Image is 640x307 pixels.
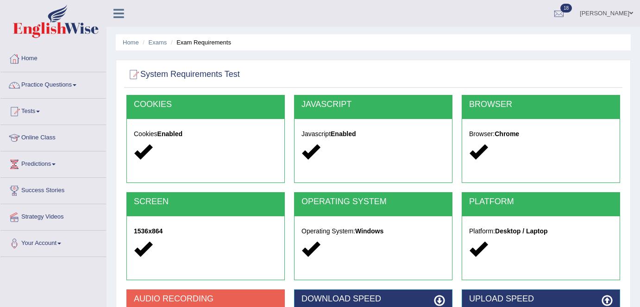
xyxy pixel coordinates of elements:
[134,294,277,304] h2: AUDIO RECORDING
[0,46,106,69] a: Home
[0,125,106,148] a: Online Class
[0,72,106,95] a: Practice Questions
[301,228,445,235] h5: Operating System:
[495,227,548,235] strong: Desktop / Laptop
[469,131,613,138] h5: Browser:
[0,204,106,227] a: Strategy Videos
[123,39,139,46] a: Home
[301,294,445,304] h2: DOWNLOAD SPEED
[0,231,106,254] a: Your Account
[469,294,613,304] h2: UPLOAD SPEED
[0,151,106,175] a: Predictions
[169,38,231,47] li: Exam Requirements
[134,197,277,207] h2: SCREEN
[149,39,167,46] a: Exams
[469,228,613,235] h5: Platform:
[157,130,182,138] strong: Enabled
[134,131,277,138] h5: Cookies
[560,4,572,13] span: 18
[469,100,613,109] h2: BROWSER
[126,68,240,81] h2: System Requirements Test
[495,130,519,138] strong: Chrome
[0,178,106,201] a: Success Stories
[301,131,445,138] h5: Javascript
[469,197,613,207] h2: PLATFORM
[134,227,163,235] strong: 1536x864
[301,197,445,207] h2: OPERATING SYSTEM
[134,100,277,109] h2: COOKIES
[331,130,356,138] strong: Enabled
[355,227,383,235] strong: Windows
[301,100,445,109] h2: JAVASCRIPT
[0,99,106,122] a: Tests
